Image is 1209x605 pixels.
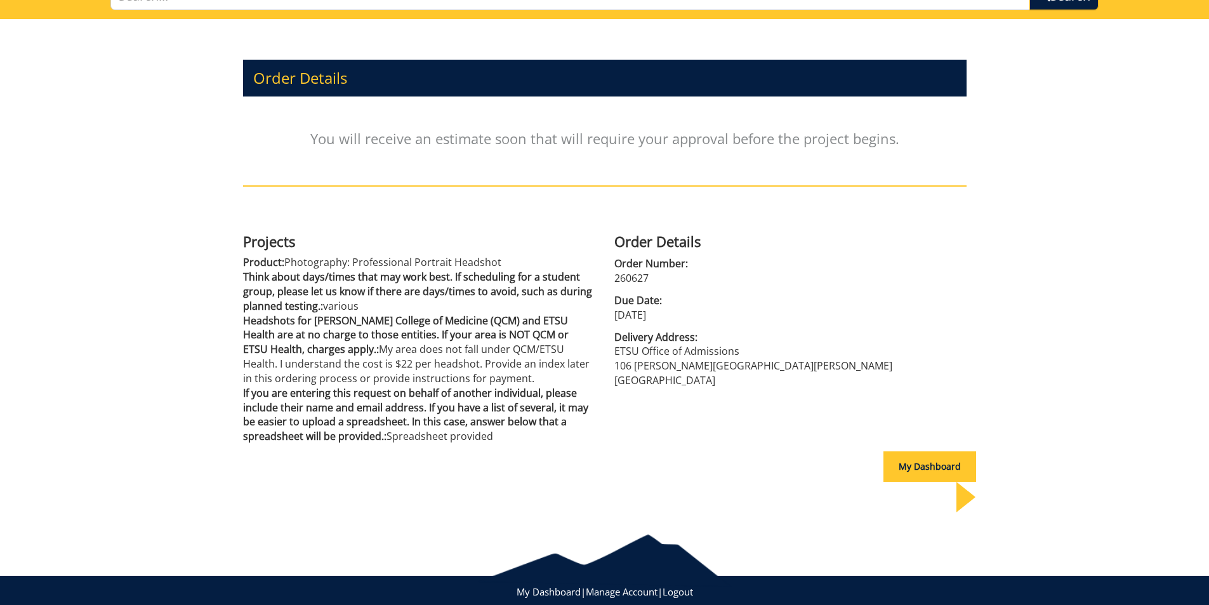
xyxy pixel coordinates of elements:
[243,60,967,96] h3: Order Details
[243,386,595,444] p: Spreadsheet provided
[883,460,976,472] a: My Dashboard
[243,270,592,313] span: Think about days/times that may work best. If scheduling for a student group, please let us know ...
[883,451,976,482] div: My Dashboard
[614,330,967,345] span: Delivery Address:
[614,359,967,373] p: 106 [PERSON_NAME][GEOGRAPHIC_DATA][PERSON_NAME]
[614,373,967,388] p: [GEOGRAPHIC_DATA]
[243,234,595,249] h4: Projects
[243,103,967,174] p: You will receive an estimate soon that will require your approval before the project begins.
[663,585,693,598] a: Logout
[614,344,967,359] p: ETSU Office of Admissions
[243,314,595,386] p: My area does not fall under QCM/ETSU Health. I understand the cost is $22 per headshot. Provide a...
[614,308,967,322] p: [DATE]
[243,270,595,314] p: various
[614,234,967,249] h4: Order Details
[243,386,588,444] span: If you are entering this request on behalf of another individual, please include their name and e...
[614,271,967,286] p: 260627
[243,255,595,270] p: Photography: Professional Portrait Headshot
[517,585,581,598] a: My Dashboard
[586,585,657,598] a: Manage Account
[614,256,967,271] span: Order Number:
[243,314,569,357] span: Headshots for [PERSON_NAME] College of Medicine (QCM) and ETSU Health are at no charge to those e...
[614,293,967,308] span: Due Date:
[243,255,284,269] span: Product:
